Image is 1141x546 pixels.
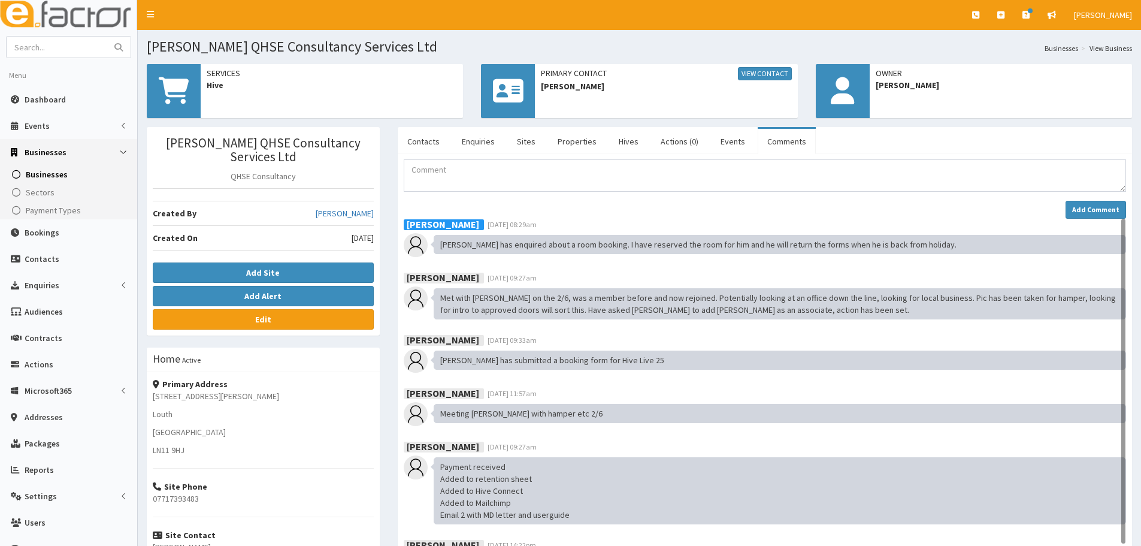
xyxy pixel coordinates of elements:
b: Edit [255,314,271,325]
span: [DATE] 09:27am [488,442,537,451]
b: Created By [153,208,196,219]
span: Payment Types [26,205,81,216]
b: [PERSON_NAME] [407,333,479,345]
strong: Site Contact [153,530,216,541]
span: [DATE] [352,232,374,244]
span: Settings [25,491,57,502]
span: Actions [25,359,53,370]
button: Add Alert [153,286,374,306]
a: Properties [548,129,606,154]
span: Bookings [25,227,59,238]
span: [PERSON_NAME] [876,79,1126,91]
a: Businesses [1045,43,1078,53]
b: [PERSON_NAME] [407,218,479,230]
span: Microsoft365 [25,385,72,396]
b: Add Alert [244,291,282,301]
b: Created On [153,233,198,243]
span: Sectors [26,187,55,198]
span: Enquiries [25,280,59,291]
h3: [PERSON_NAME] QHSE Consultancy Services Ltd [153,136,374,164]
span: Owner [876,67,1126,79]
span: Packages [25,438,60,449]
span: Services [207,67,457,79]
a: Businesses [3,165,137,183]
span: [DATE] 09:33am [488,336,537,345]
p: QHSE Consultancy [153,170,374,182]
b: [PERSON_NAME] [407,440,479,452]
p: [GEOGRAPHIC_DATA] [153,426,374,438]
div: Met with [PERSON_NAME] on the 2/6, was a member before and now rejoined. Potentially looking at a... [434,288,1126,319]
span: [PERSON_NAME] [541,80,791,92]
b: [PERSON_NAME] [407,271,479,283]
a: Edit [153,309,374,330]
a: [PERSON_NAME] [316,207,374,219]
a: Payment Types [3,201,137,219]
input: Search... [7,37,107,58]
a: Contacts [398,129,449,154]
span: [DATE] 08:29am [488,220,537,229]
h3: Home [153,354,180,364]
textarea: Comment [404,159,1126,192]
span: Primary Contact [541,67,791,80]
a: Sites [507,129,545,154]
span: Businesses [25,147,66,158]
span: [PERSON_NAME] [1074,10,1132,20]
a: Sectors [3,183,137,201]
li: View Business [1078,43,1132,53]
b: Add Site [246,267,280,278]
a: Hives [609,129,648,154]
p: Louth [153,408,374,420]
div: [PERSON_NAME] has submitted a booking form for Hive Live 25 [434,351,1126,370]
a: Actions (0) [651,129,708,154]
strong: Primary Address [153,379,228,390]
a: Comments [758,129,816,154]
span: Contracts [25,333,62,343]
span: Hive [207,79,457,91]
a: View Contact [738,67,792,80]
a: Events [711,129,755,154]
span: Reports [25,464,54,475]
span: Dashboard [25,94,66,105]
a: Enquiries [452,129,504,154]
div: Payment received Added to retention sheet Added to Hive Connect Added to Mailchimp Email 2 with M... [434,457,1126,524]
div: Meeting [PERSON_NAME] with hamper etc 2/6 [434,404,1126,423]
button: Add Comment [1066,201,1126,219]
small: Active [182,355,201,364]
p: 07717393483 [153,493,374,505]
div: [PERSON_NAME] has enquired about a room booking. I have reserved the room for him and he will ret... [434,235,1126,254]
p: LN11 9HJ [153,444,374,456]
p: [STREET_ADDRESS][PERSON_NAME] [153,390,374,402]
h1: [PERSON_NAME] QHSE Consultancy Services Ltd [147,39,1132,55]
span: Users [25,517,46,528]
span: Audiences [25,306,63,317]
strong: Add Comment [1072,205,1119,214]
span: [DATE] 11:57am [488,389,537,398]
strong: Site Phone [153,481,207,492]
span: Contacts [25,254,59,264]
span: Businesses [26,169,68,180]
b: [PERSON_NAME] [407,387,479,399]
span: Events [25,120,50,131]
span: Addresses [25,412,63,423]
span: [DATE] 09:27am [488,273,537,282]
